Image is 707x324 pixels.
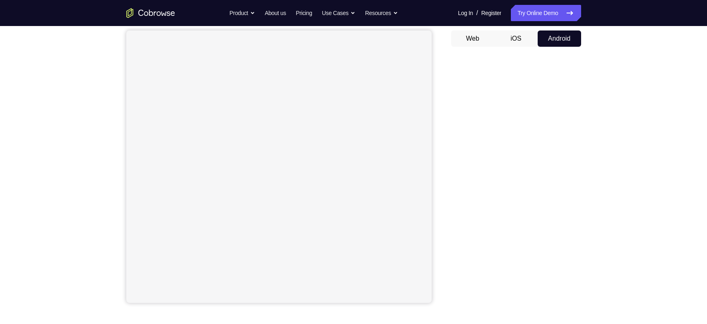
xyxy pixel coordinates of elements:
a: Log In [458,5,473,21]
button: Resources [365,5,398,21]
a: About us [265,5,286,21]
iframe: Agent [126,30,432,303]
a: Go to the home page [126,8,175,18]
button: Web [451,30,495,47]
a: Pricing [296,5,312,21]
a: Try Online Demo [511,5,581,21]
button: Android [538,30,581,47]
button: iOS [494,30,538,47]
button: Product [229,5,255,21]
button: Use Cases [322,5,355,21]
a: Register [481,5,501,21]
span: / [476,8,478,18]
